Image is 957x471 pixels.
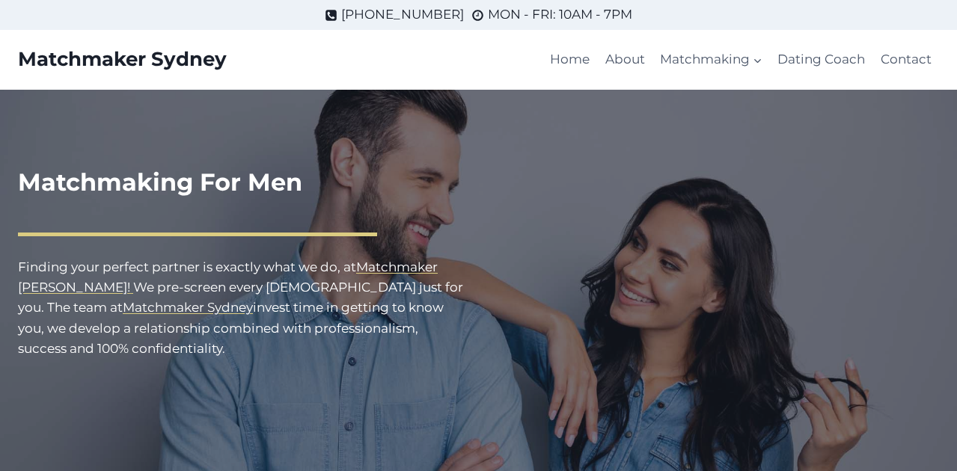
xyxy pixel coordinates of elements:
h1: Matchmaking For Men [18,164,467,200]
a: Home [542,42,597,78]
a: Contact [873,42,939,78]
p: Finding your perfect partner is exactly what we do, at We pre-screen every [DEMOGRAPHIC_DATA] jus... [18,257,467,359]
a: About [598,42,652,78]
nav: Primary [542,42,939,78]
a: Matchmaking [652,42,770,78]
span: MON - FRI: 10AM - 7PM [488,4,632,25]
a: Matchmaker Sydney [123,300,253,315]
a: Matchmaker Sydney [18,48,227,71]
span: [PHONE_NUMBER] [341,4,464,25]
span: Matchmaking [660,49,762,70]
a: [PHONE_NUMBER] [325,4,464,25]
a: Dating Coach [770,42,872,78]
